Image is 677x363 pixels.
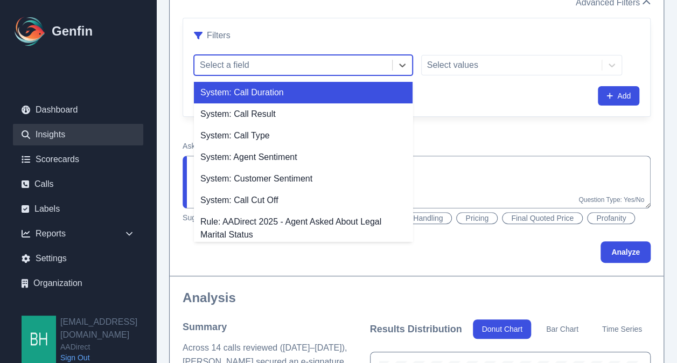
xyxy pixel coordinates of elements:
a: Labels [13,198,143,220]
button: Analyze [601,241,651,263]
h4: Ask a question for AI to analyze on each call [183,141,651,151]
div: System: Agent Sentiment [194,146,413,168]
h2: Analysis [183,289,651,306]
button: Donut Chart [473,319,531,339]
a: Settings [13,248,143,269]
h3: Results Distribution [370,322,462,337]
div: System: Call Cut Off [194,190,413,211]
img: Logo [13,14,47,48]
a: Scorecards [13,149,143,170]
img: bhackett@aadirect.com [22,316,56,363]
button: Pricing [456,212,498,224]
h4: Summary [183,319,353,334]
a: Organization [13,273,143,294]
div: System: Call Type [194,125,413,146]
div: Rule: AADirect 2025 - Agent Asked About Legal Marital Status [194,211,413,246]
a: Insights [13,124,143,145]
span: Question Type: Yes/No [578,196,644,204]
button: Time Series [594,319,651,339]
div: System: Call Result [194,103,413,125]
button: Bar Chart [538,319,587,339]
h1: Genfin [52,23,93,40]
button: Add [598,86,639,106]
div: Reports [13,223,143,245]
button: Final Quoted Price [502,212,583,224]
div: System: Call Duration [194,82,413,103]
textarea: Was an electronic signature (e-signature) collected from the customer as part of the process? [183,156,651,208]
a: Calls [13,173,143,195]
span: AADirect [60,341,156,352]
h2: [EMAIL_ADDRESS][DOMAIN_NAME] [60,316,156,341]
a: Sign Out [60,352,156,363]
a: Dashboard [13,99,143,121]
span: Suggestions: [183,212,226,224]
div: System: Customer Sentiment [194,168,413,190]
h3: Filters [207,29,231,42]
button: Profanity [587,212,635,224]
